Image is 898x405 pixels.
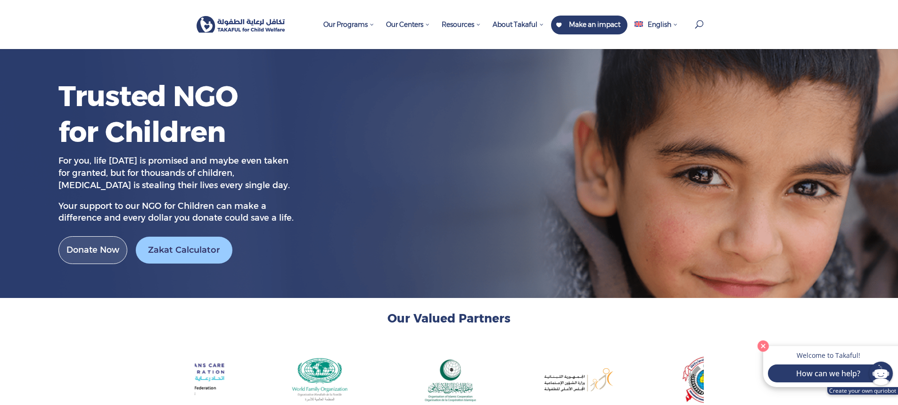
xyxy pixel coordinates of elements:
[543,356,613,403] img: Group 427320579 (2)
[773,351,884,360] p: Welcome to Takaful!
[569,20,620,29] span: Make an impact
[646,356,768,403] div: 8 / 15
[682,356,733,403] img: المجلس الاسلامي العالمي
[58,201,266,223] span: Your support to our NGO for Children can make a difference and e
[630,16,682,49] a: English
[827,387,898,395] a: Create your own quriobot
[285,356,355,403] img: world family organization
[319,16,379,49] a: Our Programs
[442,20,481,29] span: Resources
[414,356,484,403] img: organisation of islamic cooperation
[381,16,435,49] a: Our Centers
[323,20,374,29] span: Our Programs
[768,364,889,382] button: How can we help?
[488,16,549,49] a: About Takaful
[197,16,286,33] img: Takaful
[551,16,627,34] a: Make an impact
[259,356,381,403] div: 5 / 15
[195,311,704,331] h2: Our Valued Partners
[648,20,671,29] span: English
[386,20,430,29] span: Our Centers
[58,200,294,224] p: very dollar you donate could save a life.
[517,356,639,403] div: 7 / 15
[388,356,510,403] div: 6 / 15
[58,78,247,154] h1: Trusted NGO for Children
[493,20,544,29] span: About Takaful
[136,237,232,264] a: Zakat Calculator
[437,16,486,49] a: Resources
[58,155,294,200] p: For you, life [DATE] is promised and maybe even taken for granted, but for thousands of children,...
[58,236,127,264] a: Donate Now
[755,338,771,354] button: Close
